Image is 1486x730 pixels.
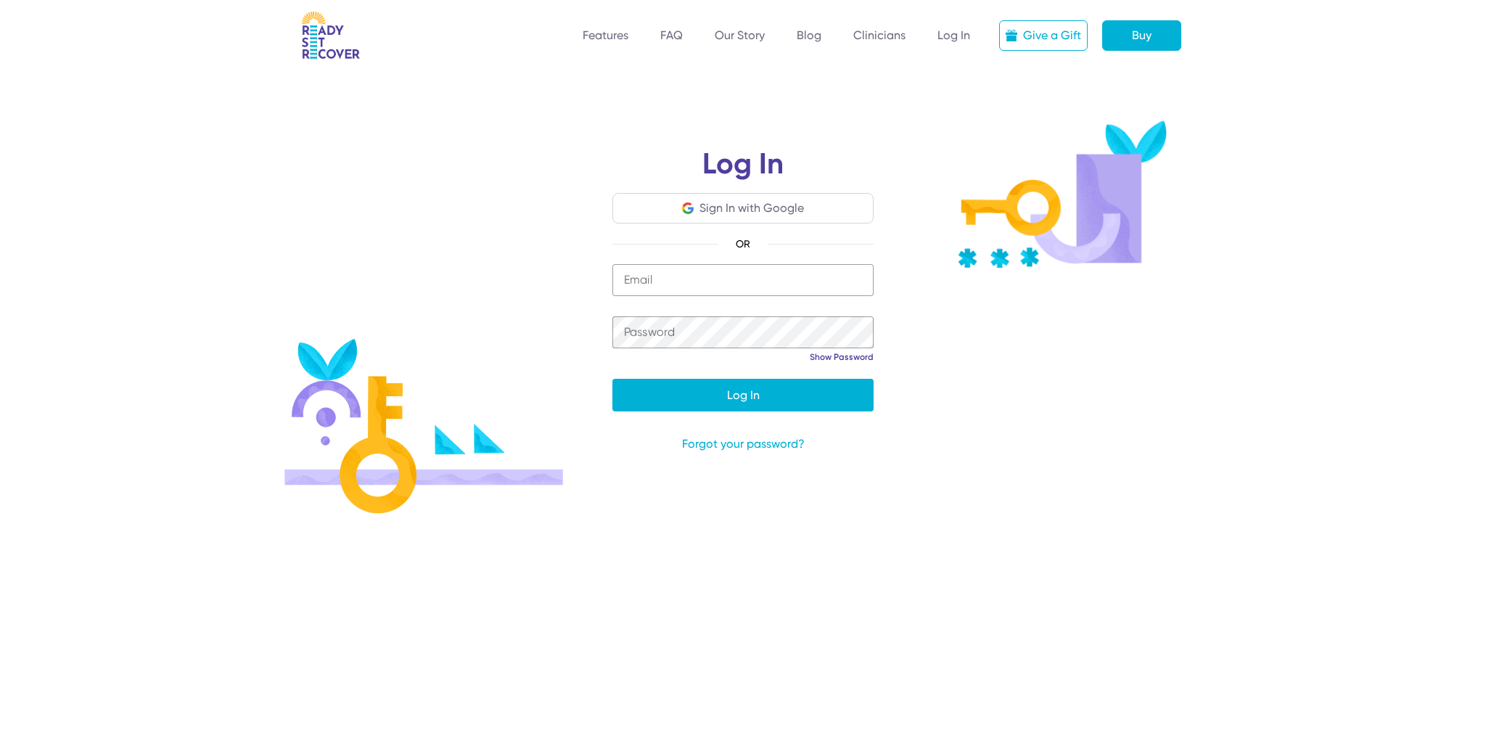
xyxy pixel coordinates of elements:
div: Sign In with Google [699,200,804,217]
a: Buy [1102,20,1181,51]
img: Key [958,120,1167,268]
a: Our Story [715,28,765,42]
span: OR [718,235,768,253]
a: Clinicians [853,28,906,42]
button: Log In [612,379,874,411]
a: FAQ [660,28,683,42]
a: Forgot your password? [612,435,874,453]
a: Show Password [810,351,874,363]
button: Sign In with Google [682,200,804,217]
a: Give a Gift [999,20,1088,51]
img: RSR [302,12,360,60]
div: Give a Gift [1023,27,1081,44]
a: Log In [937,28,970,42]
a: Features [583,28,628,42]
div: Buy [1132,27,1152,44]
img: Login illustration 1 [284,339,563,514]
h1: Log In [612,149,874,193]
a: Blog [797,28,821,42]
